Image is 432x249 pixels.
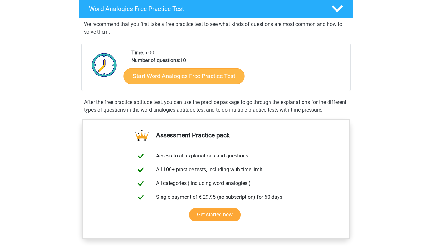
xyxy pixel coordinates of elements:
b: Time: [131,50,144,56]
h4: Word Analogies Free Practice Test [89,5,321,12]
div: After the free practice aptitude test, you can use the practice package to go through the explana... [81,99,351,114]
div: 5:00 10 [127,49,350,91]
b: Number of questions: [131,57,180,63]
a: Get started now [189,208,241,221]
a: Start Word Analogies Free Practice Test [124,68,245,84]
img: Clock [88,49,120,81]
p: We recommend that you first take a free practice test to see what kinds of questions are most com... [84,20,348,36]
